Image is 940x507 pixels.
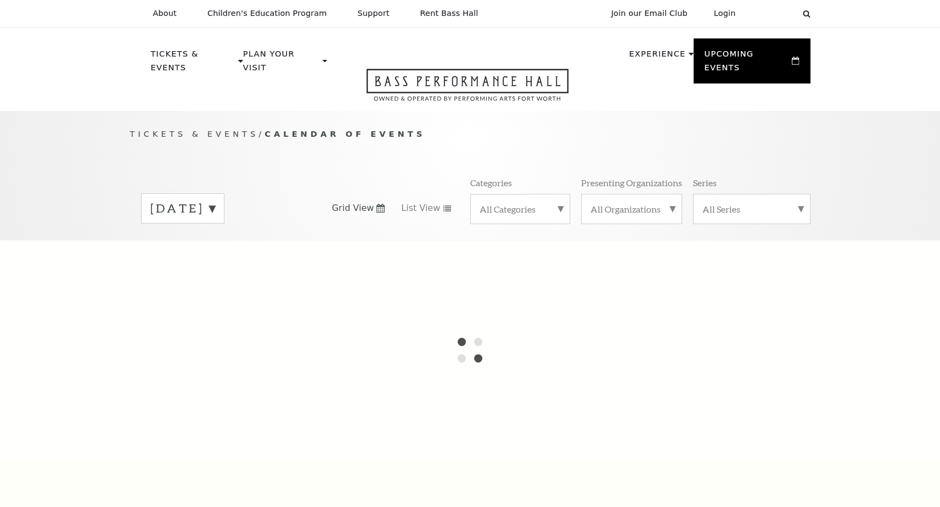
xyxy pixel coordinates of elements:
[470,177,512,188] p: Categories
[693,177,717,188] p: Series
[629,47,685,67] p: Experience
[480,203,561,215] label: All Categories
[358,9,390,18] p: Support
[420,9,479,18] p: Rent Bass Hall
[705,47,790,81] p: Upcoming Events
[243,47,320,81] p: Plan Your Visit
[590,203,673,215] label: All Organizations
[153,9,177,18] p: About
[332,202,374,214] span: Grid View
[207,9,327,18] p: Children's Education Program
[702,203,801,215] label: All Series
[130,127,810,141] p: /
[581,177,682,188] p: Presenting Organizations
[753,8,792,19] select: Select:
[130,129,259,138] span: Tickets & Events
[264,129,425,138] span: Calendar of Events
[150,200,215,217] label: [DATE]
[401,202,440,214] span: List View
[151,47,236,81] p: Tickets & Events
